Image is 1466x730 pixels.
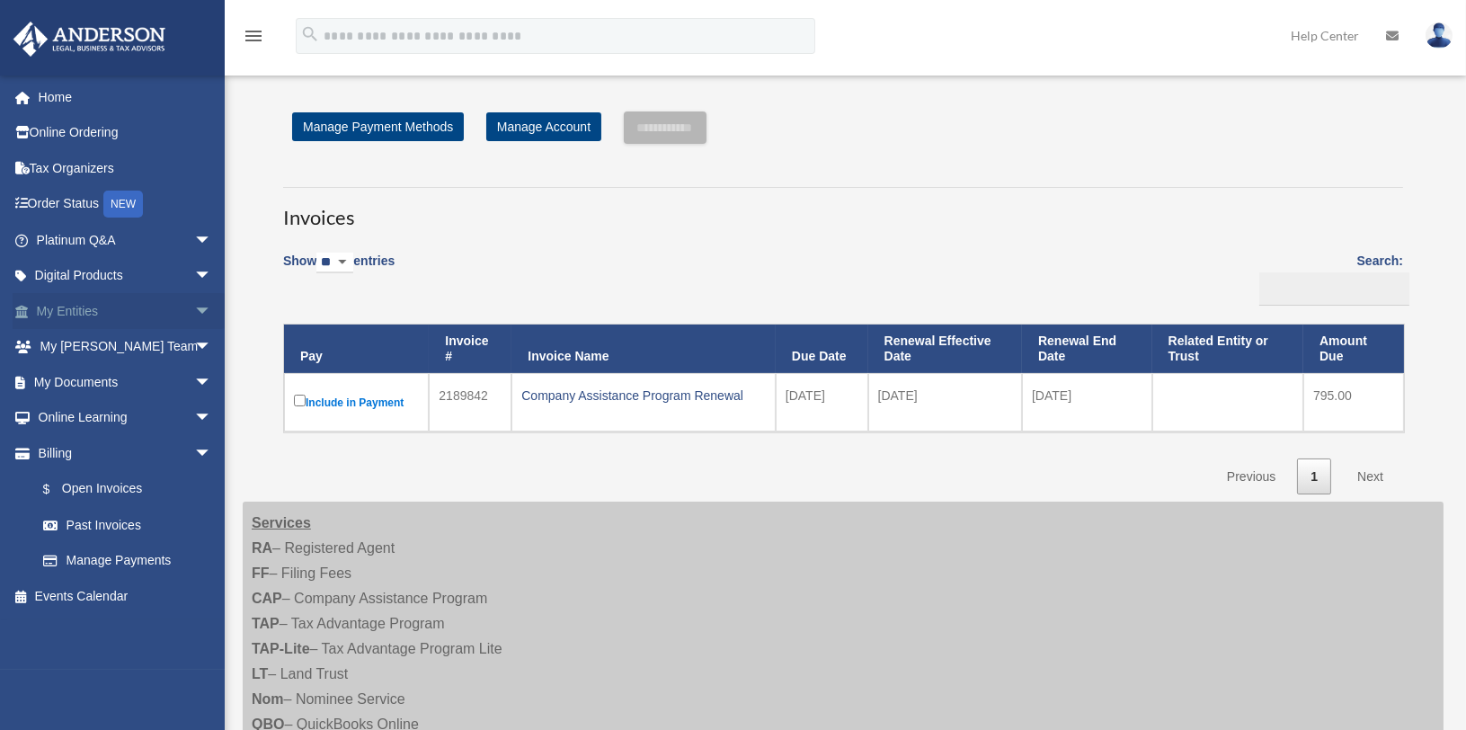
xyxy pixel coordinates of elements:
[776,325,868,373] th: Due Date: activate to sort column ascending
[252,591,282,606] strong: CAP
[194,258,230,295] span: arrow_drop_down
[13,293,239,329] a: My Entitiesarrow_drop_down
[511,325,776,373] th: Invoice Name: activate to sort column ascending
[194,364,230,401] span: arrow_drop_down
[194,329,230,366] span: arrow_drop_down
[1303,325,1404,373] th: Amount Due: activate to sort column ascending
[13,364,239,400] a: My Documentsarrow_drop_down
[252,515,311,530] strong: Services
[252,540,272,556] strong: RA
[194,435,230,472] span: arrow_drop_down
[1213,458,1289,495] a: Previous
[13,79,239,115] a: Home
[25,543,230,579] a: Manage Payments
[1297,458,1331,495] a: 1
[1022,325,1152,373] th: Renewal End Date: activate to sort column ascending
[1303,373,1404,432] td: 795.00
[1152,325,1303,373] th: Related Entity or Trust: activate to sort column ascending
[13,115,239,151] a: Online Ordering
[300,24,320,44] i: search
[294,395,306,406] input: Include in Payment
[8,22,171,57] img: Anderson Advisors Platinum Portal
[53,478,62,501] span: $
[243,31,264,47] a: menu
[429,325,511,373] th: Invoice #: activate to sort column ascending
[1426,22,1453,49] img: User Pic
[13,329,239,365] a: My [PERSON_NAME] Teamarrow_drop_down
[252,565,270,581] strong: FF
[486,112,601,141] a: Manage Account
[13,150,239,186] a: Tax Organizers
[194,222,230,259] span: arrow_drop_down
[13,258,239,294] a: Digital Productsarrow_drop_down
[868,373,1022,432] td: [DATE]
[252,691,284,707] strong: Nom
[294,391,419,414] label: Include in Payment
[284,325,429,373] th: Pay: activate to sort column descending
[283,187,1403,232] h3: Invoices
[316,253,353,273] select: Showentries
[283,250,395,291] label: Show entries
[868,325,1022,373] th: Renewal Effective Date: activate to sort column ascending
[1022,373,1152,432] td: [DATE]
[13,222,239,258] a: Platinum Q&Aarrow_drop_down
[25,507,230,543] a: Past Invoices
[243,25,264,47] i: menu
[103,191,143,218] div: NEW
[429,373,511,432] td: 2189842
[776,373,868,432] td: [DATE]
[521,383,766,408] div: Company Assistance Program Renewal
[13,186,239,223] a: Order StatusNEW
[25,471,221,508] a: $Open Invoices
[13,400,239,436] a: Online Learningarrow_drop_down
[13,578,239,614] a: Events Calendar
[1344,458,1397,495] a: Next
[292,112,464,141] a: Manage Payment Methods
[252,616,280,631] strong: TAP
[13,435,230,471] a: Billingarrow_drop_down
[1259,272,1409,307] input: Search:
[194,400,230,437] span: arrow_drop_down
[194,293,230,330] span: arrow_drop_down
[252,666,268,681] strong: LT
[1253,250,1403,306] label: Search:
[252,641,310,656] strong: TAP-Lite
